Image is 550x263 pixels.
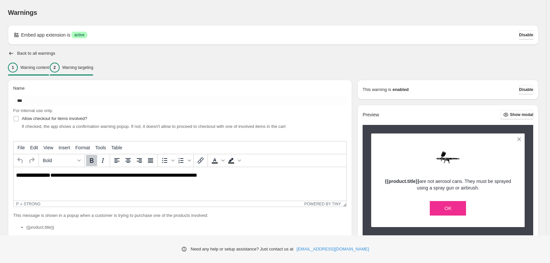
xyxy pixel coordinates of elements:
div: » [20,202,22,206]
span: If checked, the app shows a confirmation warning popup. If not, it doesn't allow to proceed to ch... [22,124,286,129]
button: Undo [15,155,26,166]
button: Align center [123,155,134,166]
button: Show modal [501,110,533,119]
button: Bold [86,155,97,166]
div: Resize [341,201,346,207]
button: 1Warning content [8,61,49,74]
span: For internal use only. [13,108,53,113]
strong: {{product.title}} [385,179,420,184]
button: Formats [40,155,83,166]
button: Align left [111,155,123,166]
button: Redo [26,155,37,166]
span: File [17,145,25,150]
span: View [43,145,53,150]
button: Align right [134,155,145,166]
span: Bold [43,158,75,163]
span: Edit [30,145,38,150]
span: Disable [519,87,533,92]
span: Show modal [510,112,533,117]
p: Warning targeting [62,65,93,70]
span: active [74,32,84,38]
button: Disable [519,85,533,94]
span: Allow checkout for items involved? [22,116,87,121]
button: 2Warning targeting [50,61,93,74]
span: Insert [59,145,70,150]
li: {{product.title}} [26,224,347,231]
span: Format [75,145,90,150]
div: 1 [8,63,18,73]
button: OK [430,201,466,216]
button: Disable [519,30,533,40]
div: Background color [226,155,242,166]
div: Numbered list [176,155,192,166]
span: Table [111,145,122,150]
p: Warning content [20,65,49,70]
div: Text color [209,155,226,166]
iframe: Rich Text Area [14,167,346,201]
p: This message is shown in a popup when a customer is trying to purchase one of the products involved: [13,212,347,219]
p: are not aerosol cans. They must be sprayed using a spray gun or airbrush. [383,178,513,191]
button: Insert/edit link [195,155,206,166]
span: Warnings [8,9,37,16]
a: [EMAIL_ADDRESS][DOMAIN_NAME] [297,246,369,252]
button: Italic [97,155,108,166]
div: strong [24,202,41,206]
a: Powered by Tiny [304,202,341,206]
h2: Preview [363,112,379,118]
div: 2 [50,63,60,73]
span: Name [13,86,25,91]
div: p [16,202,19,206]
span: Disable [519,32,533,38]
strong: enabled [393,86,409,93]
button: Justify [145,155,156,166]
h2: Back to all warnings [17,51,55,56]
p: This warning is [363,86,391,93]
p: Embed app extension is [21,32,70,38]
span: Tools [95,145,106,150]
div: Bullet list [159,155,176,166]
